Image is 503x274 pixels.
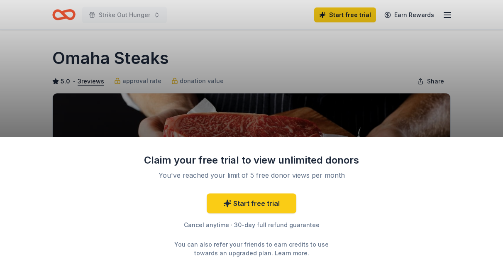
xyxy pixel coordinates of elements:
[275,249,308,257] a: Learn more
[154,170,349,180] div: You've reached your limit of 5 free donor views per month
[207,193,296,213] a: Start free trial
[144,154,359,167] div: Claim your free trial to view unlimited donors
[144,220,359,230] div: Cancel anytime · 30-day full refund guarantee
[167,240,336,257] div: You can also refer your friends to earn credits to use towards an upgraded plan. .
